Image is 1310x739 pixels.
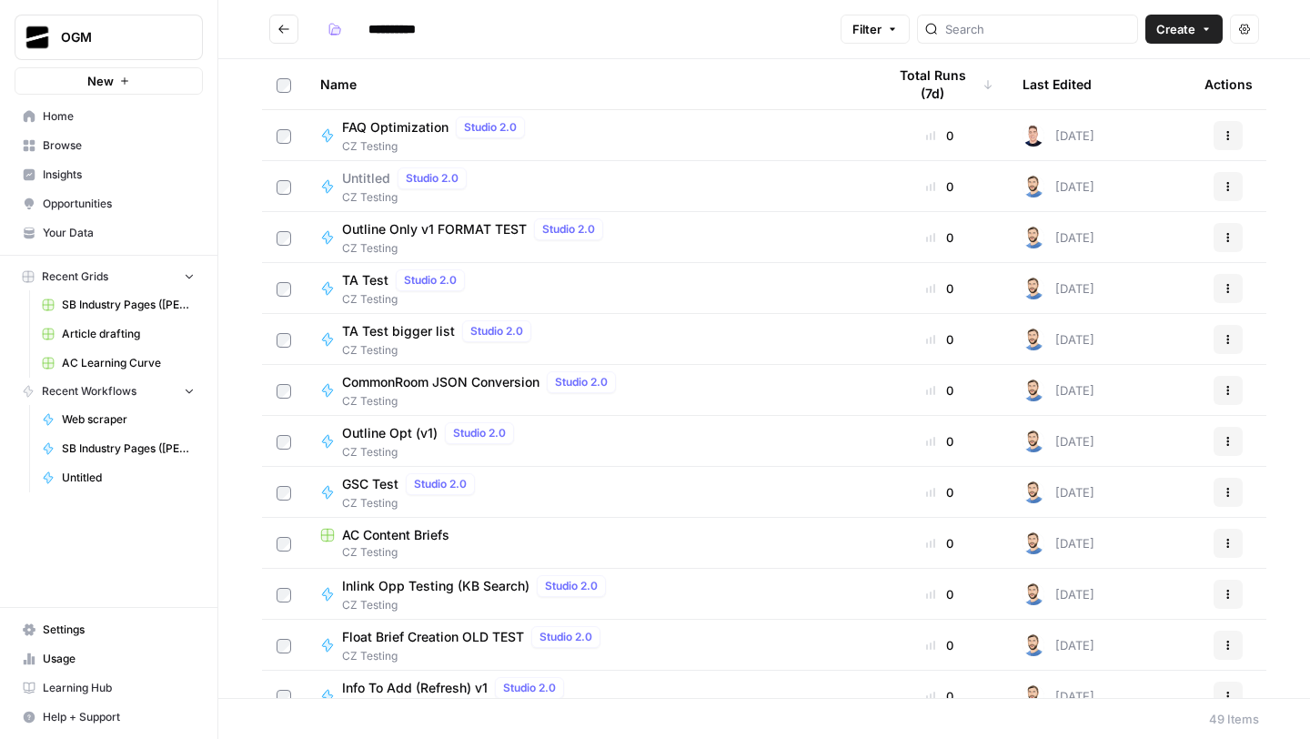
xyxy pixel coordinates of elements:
[320,116,857,155] a: FAQ OptimizationStudio 2.0CZ Testing
[62,297,195,313] span: SB Industry Pages ([PERSON_NAME] v3) Grid
[886,687,993,705] div: 0
[87,72,114,90] span: New
[1023,583,1044,605] img: rkuhcc9i3o44kxidim2bifsq4gyt
[1023,685,1094,707] div: [DATE]
[15,644,203,673] a: Usage
[342,679,488,697] span: Info To Add (Refresh) v1
[1204,59,1253,109] div: Actions
[342,444,521,461] span: CZ Testing
[886,636,993,654] div: 0
[470,323,523,339] span: Studio 2.0
[342,138,532,155] span: CZ Testing
[34,405,203,434] a: Web scraper
[320,677,857,715] a: Info To Add (Refresh) v1Studio 2.0CZ Testing
[886,330,993,349] div: 0
[342,240,610,257] span: CZ Testing
[555,374,608,390] span: Studio 2.0
[342,271,388,289] span: TA Test
[503,680,556,696] span: Studio 2.0
[539,629,592,645] span: Studio 2.0
[320,526,857,561] a: AC Content BriefsCZ Testing
[1145,15,1223,44] button: Create
[43,622,195,638] span: Settings
[15,189,203,218] a: Opportunities
[342,495,482,511] span: CZ Testing
[1023,227,1044,248] img: rkuhcc9i3o44kxidim2bifsq4gyt
[886,585,993,603] div: 0
[1023,430,1044,452] img: rkuhcc9i3o44kxidim2bifsq4gyt
[62,440,195,457] span: SB Industry Pages ([PERSON_NAME] v3)
[320,371,857,410] a: CommonRoom JSON ConversionStudio 2.0CZ Testing
[1023,278,1094,299] div: [DATE]
[43,709,195,725] span: Help + Support
[320,167,857,206] a: UntitledStudio 2.0CZ Testing
[886,127,993,145] div: 0
[342,169,390,187] span: Untitled
[34,319,203,349] a: Article drafting
[15,67,203,95] button: New
[545,578,598,594] span: Studio 2.0
[43,108,195,125] span: Home
[464,119,517,136] span: Studio 2.0
[342,118,448,137] span: FAQ Optimization
[1023,481,1044,503] img: rkuhcc9i3o44kxidim2bifsq4gyt
[320,575,857,613] a: Inlink Opp Testing (KB Search)Studio 2.0CZ Testing
[1023,380,1094,401] div: [DATE]
[342,342,539,359] span: CZ Testing
[1023,227,1094,248] div: [DATE]
[841,15,910,44] button: Filter
[404,272,457,289] span: Studio 2.0
[320,269,857,308] a: TA TestStudio 2.0CZ Testing
[15,703,203,732] button: Help + Support
[1023,176,1044,197] img: rkuhcc9i3o44kxidim2bifsq4gyt
[320,59,857,109] div: Name
[1023,59,1092,109] div: Last Edited
[1023,685,1044,707] img: rkuhcc9i3o44kxidim2bifsq4gyt
[342,220,527,238] span: Outline Only v1 FORMAT TEST
[342,628,524,646] span: Float Brief Creation OLD TEST
[1023,634,1044,656] img: rkuhcc9i3o44kxidim2bifsq4gyt
[1023,532,1094,554] div: [DATE]
[62,470,195,486] span: Untitled
[43,680,195,696] span: Learning Hub
[15,15,203,60] button: Workspace: OGM
[1156,20,1195,38] span: Create
[886,483,993,501] div: 0
[1023,380,1044,401] img: rkuhcc9i3o44kxidim2bifsq4gyt
[320,544,857,561] span: CZ Testing
[1023,583,1094,605] div: [DATE]
[945,20,1130,38] input: Search
[342,577,529,595] span: Inlink Opp Testing (KB Search)
[34,434,203,463] a: SB Industry Pages ([PERSON_NAME] v3)
[21,21,54,54] img: OGM Logo
[342,189,474,206] span: CZ Testing
[43,651,195,667] span: Usage
[1209,710,1259,728] div: 49 Items
[406,170,458,187] span: Studio 2.0
[342,291,472,308] span: CZ Testing
[1023,329,1094,350] div: [DATE]
[1023,532,1044,554] img: rkuhcc9i3o44kxidim2bifsq4gyt
[43,167,195,183] span: Insights
[886,177,993,196] div: 0
[320,320,857,359] a: TA Test bigger listStudio 2.0CZ Testing
[1023,634,1094,656] div: [DATE]
[1023,176,1094,197] div: [DATE]
[320,422,857,461] a: Outline Opt (v1)Studio 2.0CZ Testing
[15,160,203,189] a: Insights
[886,228,993,247] div: 0
[43,196,195,212] span: Opportunities
[342,648,608,664] span: CZ Testing
[34,349,203,378] a: AC Learning Curve
[852,20,882,38] span: Filter
[15,673,203,703] a: Learning Hub
[42,383,136,400] span: Recent Workflows
[1023,329,1044,350] img: rkuhcc9i3o44kxidim2bifsq4gyt
[542,221,595,238] span: Studio 2.0
[342,475,398,493] span: GSC Test
[43,225,195,241] span: Your Data
[43,137,195,154] span: Browse
[414,476,467,492] span: Studio 2.0
[1023,430,1094,452] div: [DATE]
[1023,481,1094,503] div: [DATE]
